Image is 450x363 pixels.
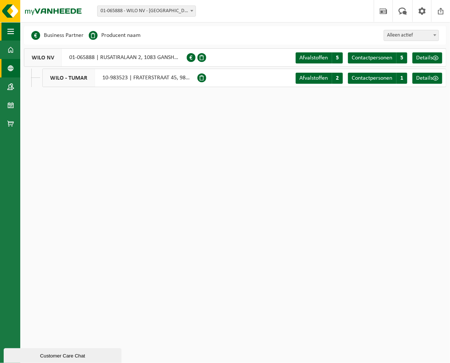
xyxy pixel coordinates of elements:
[332,52,343,63] span: 5
[98,6,196,16] span: 01-065888 - WILO NV - GANSHOREN
[332,73,343,84] span: 2
[352,55,392,61] span: Contactpersonen
[31,30,84,41] li: Business Partner
[296,52,343,63] a: Afvalstoffen 5
[24,49,62,66] span: WILO NV
[299,55,328,61] span: Afvalstoffen
[42,69,197,87] div: 10-983523 | FRATERSTRAAT 45, 9820 MERELBEKE
[43,69,95,87] span: WILO - TUMAR
[296,73,343,84] a: Afvalstoffen 2
[299,75,328,81] span: Afvalstoffen
[412,52,442,63] a: Details
[97,6,196,17] span: 01-065888 - WILO NV - GANSHOREN
[396,52,407,63] span: 5
[89,30,141,41] li: Producent naam
[412,73,442,84] a: Details
[348,73,407,84] a: Contactpersonen 1
[384,30,439,41] span: Alleen actief
[416,75,433,81] span: Details
[24,48,187,67] div: 01-065888 | RUSATIRALAAN 2, 1083 GANSHOREN |
[416,55,433,61] span: Details
[352,75,392,81] span: Contactpersonen
[348,52,407,63] a: Contactpersonen 5
[396,73,407,84] span: 1
[4,347,123,363] iframe: chat widget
